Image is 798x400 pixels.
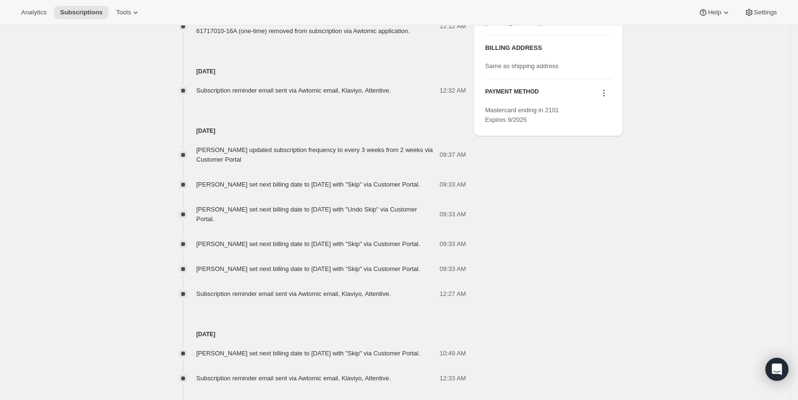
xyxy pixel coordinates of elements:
[197,290,391,297] span: Subscription reminder email sent via Awtomic email, Klaviyo, Attentive.
[168,329,466,339] h4: [DATE]
[439,150,466,160] span: 09:37 AM
[439,239,466,249] span: 09:33 AM
[168,67,466,76] h4: [DATE]
[439,210,466,219] span: 09:33 AM
[754,9,777,16] span: Settings
[197,240,420,247] span: [PERSON_NAME] set next billing date to [DATE] with "Skip" via Customer Portal.
[439,22,466,31] span: 12:12 AM
[765,358,788,381] div: Open Intercom Messenger
[708,9,721,16] span: Help
[739,6,783,19] button: Settings
[485,88,539,101] h3: PAYMENT METHOD
[485,43,611,53] h3: BILLING ADDRESS
[60,9,103,16] span: Subscriptions
[439,86,466,95] span: 12:32 AM
[439,180,466,189] span: 09:33 AM
[439,264,466,274] span: 09:33 AM
[54,6,108,19] button: Subscriptions
[693,6,736,19] button: Help
[110,6,146,19] button: Tools
[197,146,433,163] span: [PERSON_NAME] updated subscription frequency to every 3 weeks from 2 weeks via Customer Portal
[439,289,466,299] span: 12:27 AM
[197,350,420,357] span: [PERSON_NAME] set next billing date to [DATE] with "Skip" via Customer Portal.
[197,181,420,188] span: [PERSON_NAME] set next billing date to [DATE] with "Skip" via Customer Portal.
[168,126,466,136] h4: [DATE]
[197,265,420,272] span: [PERSON_NAME] set next billing date to [DATE] with "Skip" via Customer Portal.
[116,9,131,16] span: Tools
[485,62,558,70] span: Same as shipping address
[485,106,559,123] span: Mastercard ending in 2101 Expires 9/2025
[21,9,46,16] span: Analytics
[197,375,391,382] span: Subscription reminder email sent via Awtomic email, Klaviyo, Attentive.
[439,349,466,358] span: 10:49 AM
[439,374,466,383] span: 12:33 AM
[15,6,52,19] button: Analytics
[197,87,391,94] span: Subscription reminder email sent via Awtomic email, Klaviyo, Attentive.
[197,206,417,223] span: [PERSON_NAME] set next billing date to [DATE] with "Undo Skip" via Customer Portal.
